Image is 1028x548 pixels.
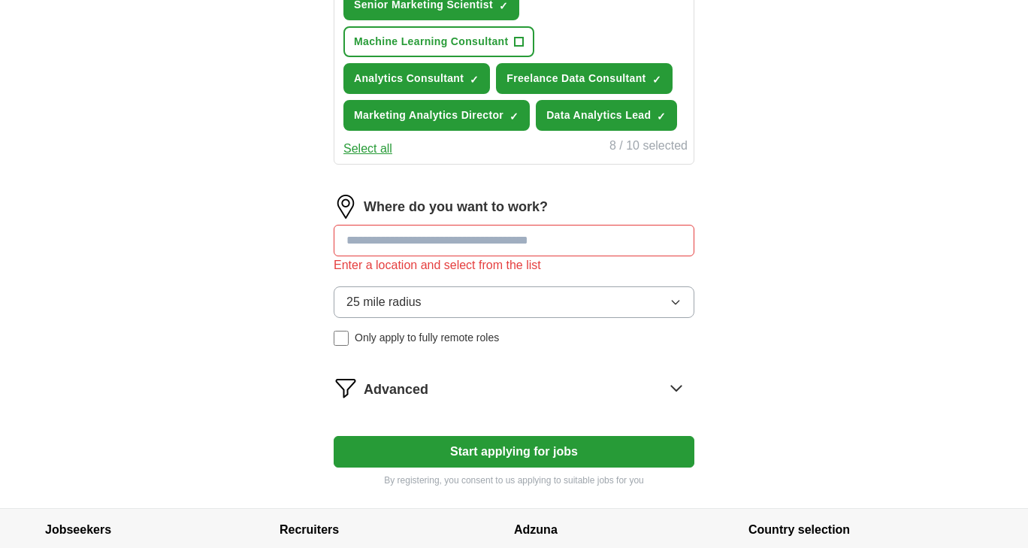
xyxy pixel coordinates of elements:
span: ✓ [509,111,519,123]
span: Data Analytics Lead [546,107,651,123]
span: Only apply to fully remote roles [355,330,499,346]
div: 8 / 10 selected [609,137,688,158]
button: Start applying for jobs [334,436,694,468]
p: By registering, you consent to us applying to suitable jobs for you [334,474,694,487]
div: Enter a location and select from the list [334,256,694,274]
button: Select all [343,140,392,158]
button: 25 mile radius [334,286,694,318]
span: 25 mile radius [346,293,422,311]
span: Machine Learning Consultant [354,34,508,50]
span: Marketing Analytics Director [354,107,503,123]
span: ✓ [470,74,479,86]
span: Analytics Consultant [354,71,464,86]
span: ✓ [657,111,666,123]
span: Advanced [364,380,428,400]
button: Marketing Analytics Director✓ [343,100,530,131]
button: Machine Learning Consultant [343,26,534,57]
button: Analytics Consultant✓ [343,63,490,94]
button: Data Analytics Lead✓ [536,100,677,131]
label: Where do you want to work? [364,197,548,217]
span: ✓ [652,74,661,86]
input: Only apply to fully remote roles [334,331,349,346]
button: Freelance Data Consultant✓ [496,63,672,94]
span: Freelance Data Consultant [506,71,646,86]
img: filter [334,376,358,400]
img: location.png [334,195,358,219]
